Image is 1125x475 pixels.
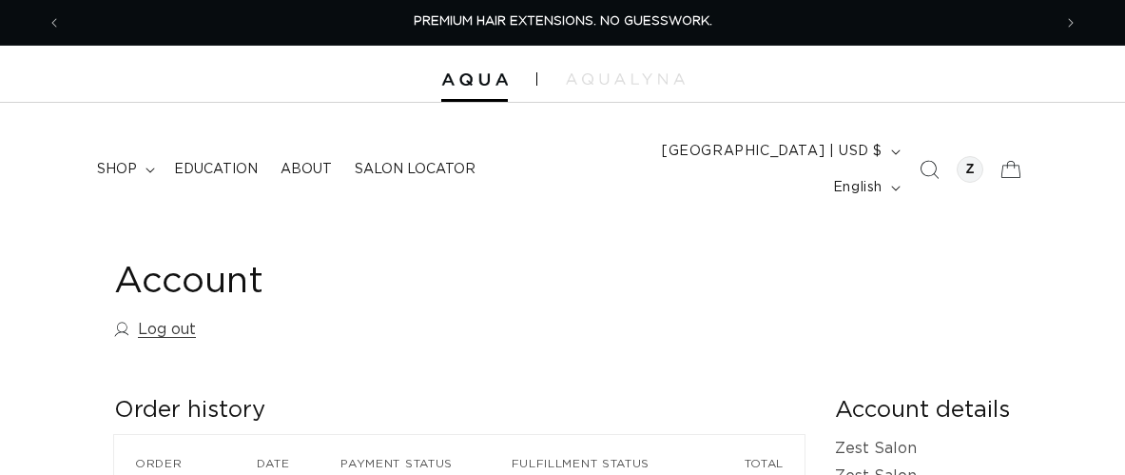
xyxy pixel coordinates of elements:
[662,142,883,162] span: [GEOGRAPHIC_DATA] | USD $
[343,149,487,189] a: Salon Locator
[833,178,883,198] span: English
[33,5,75,41] button: Previous announcement
[163,149,269,189] a: Education
[97,161,137,178] span: shop
[908,148,950,190] summary: Search
[114,396,805,426] h2: Order history
[174,161,258,178] span: Education
[566,73,685,85] img: aqualyna.com
[650,133,908,169] button: [GEOGRAPHIC_DATA] | USD $
[822,169,908,206] button: English
[269,149,343,189] a: About
[835,396,1011,426] h2: Account details
[1050,5,1092,41] button: Next announcement
[281,161,332,178] span: About
[114,316,196,344] a: Log out
[441,73,508,87] img: Aqua Hair Extensions
[86,149,163,189] summary: shop
[114,259,1011,306] h1: Account
[355,161,475,178] span: Salon Locator
[414,15,712,28] span: PREMIUM HAIR EXTENSIONS. NO GUESSWORK.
